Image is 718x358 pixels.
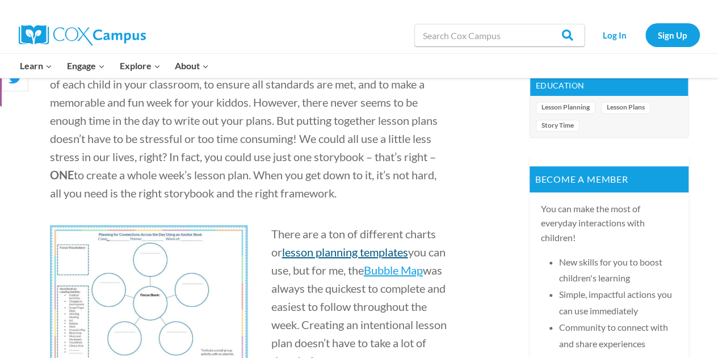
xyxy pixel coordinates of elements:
a: Lesson Planning [536,102,595,114]
span: to create a whole week’s lesson plan. When you get down to it, it’s not hard, all you need is the... [50,168,436,200]
button: Child menu of Explore [112,54,168,78]
a: Log In [590,23,640,47]
p: Become a member [530,166,688,192]
a: lesson planning templates [282,245,408,259]
a: Lesson Plans [601,102,650,114]
li: Simple, impactful actions you can use immediately [559,287,677,319]
button: Child menu of About [167,54,216,78]
button: Child menu of Learn [13,54,60,78]
a: Story Time [536,120,580,132]
li: Community to connect with and share experiences [559,319,677,352]
b: ONE [50,168,74,182]
input: Search Cox Campus [414,24,585,47]
p: You can make the most of everyday interactions with children! [541,201,677,245]
a: Bubble Map [364,263,423,277]
li: New skills for you to boost children's learning [559,254,677,287]
span: I always had a love-hate relationship with writing lesson plans. Sitting down to plan is a time t... [50,41,442,163]
nav: Primary Navigation [13,54,216,78]
nav: Secondary Navigation [590,23,700,47]
span: There are a ton of different charts or [271,227,436,259]
button: Child menu of Engage [60,54,112,78]
a: Sign Up [645,23,700,47]
a: Education [536,81,585,90]
img: Cox Campus [19,25,146,45]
